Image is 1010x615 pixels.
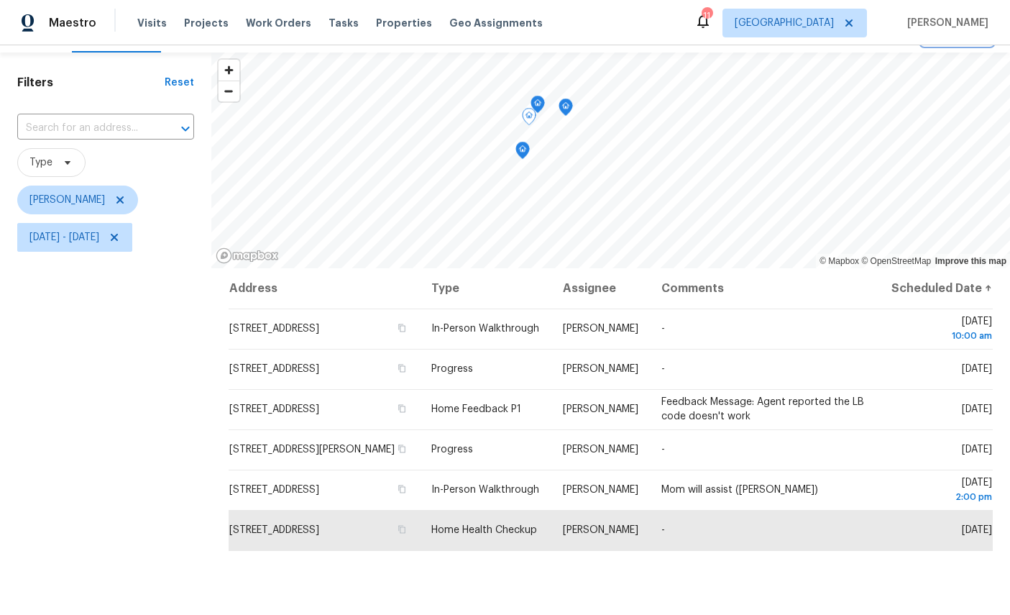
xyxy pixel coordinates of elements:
[962,404,992,414] span: [DATE]
[229,445,395,455] span: [STREET_ADDRESS][PERSON_NAME]
[395,483,408,496] button: Copy Address
[650,268,879,309] th: Comments
[165,76,194,90] div: Reset
[935,256,1006,266] a: Improve this map
[563,525,638,535] span: [PERSON_NAME]
[219,81,239,101] button: Zoom out
[449,16,543,30] span: Geo Assignments
[861,256,931,266] a: OpenStreetMap
[962,445,992,455] span: [DATE]
[515,142,530,164] div: Map marker
[431,485,539,495] span: In-Person Walkthrough
[246,16,311,30] span: Work Orders
[431,525,537,535] span: Home Health Checkup
[395,442,408,455] button: Copy Address
[891,316,992,343] span: [DATE]
[431,445,473,455] span: Progress
[395,523,408,536] button: Copy Address
[661,324,665,334] span: -
[563,364,638,374] span: [PERSON_NAME]
[376,16,432,30] span: Properties
[551,268,651,309] th: Assignee
[229,268,420,309] th: Address
[329,18,359,28] span: Tasks
[661,485,818,495] span: Mom will assist ([PERSON_NAME])
[137,16,167,30] span: Visits
[229,525,319,535] span: [STREET_ADDRESS]
[891,329,992,343] div: 10:00 am
[229,364,319,374] span: [STREET_ADDRESS]
[661,397,864,422] span: Feedback Message: Agent reported the LB code doesn't work
[29,193,105,207] span: [PERSON_NAME]
[229,404,319,414] span: [STREET_ADDRESS]
[17,76,165,90] h1: Filters
[175,119,196,139] button: Open
[420,268,551,309] th: Type
[901,16,988,30] span: [PERSON_NAME]
[431,404,521,414] span: Home Feedback P1
[661,525,665,535] span: -
[891,478,992,504] span: [DATE]
[879,268,993,309] th: Scheduled Date ↑
[531,96,545,118] div: Map marker
[962,525,992,535] span: [DATE]
[184,16,229,30] span: Projects
[661,445,665,455] span: -
[559,99,573,121] div: Map marker
[563,404,638,414] span: [PERSON_NAME]
[661,364,665,374] span: -
[229,324,319,334] span: [STREET_ADDRESS]
[702,9,712,23] div: 11
[431,364,473,374] span: Progress
[563,485,638,495] span: [PERSON_NAME]
[229,485,319,495] span: [STREET_ADDRESS]
[820,256,859,266] a: Mapbox
[29,230,99,245] span: [DATE] - [DATE]
[395,362,408,375] button: Copy Address
[431,324,539,334] span: In-Person Walkthrough
[962,364,992,374] span: [DATE]
[891,490,992,504] div: 2:00 pm
[29,155,52,170] span: Type
[563,445,638,455] span: [PERSON_NAME]
[49,16,96,30] span: Maestro
[219,60,239,81] button: Zoom in
[395,402,408,415] button: Copy Address
[735,16,834,30] span: [GEOGRAPHIC_DATA]
[395,322,408,334] button: Copy Address
[522,108,536,130] div: Map marker
[216,247,279,264] a: Mapbox homepage
[17,117,154,140] input: Search for an address...
[563,324,638,334] span: [PERSON_NAME]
